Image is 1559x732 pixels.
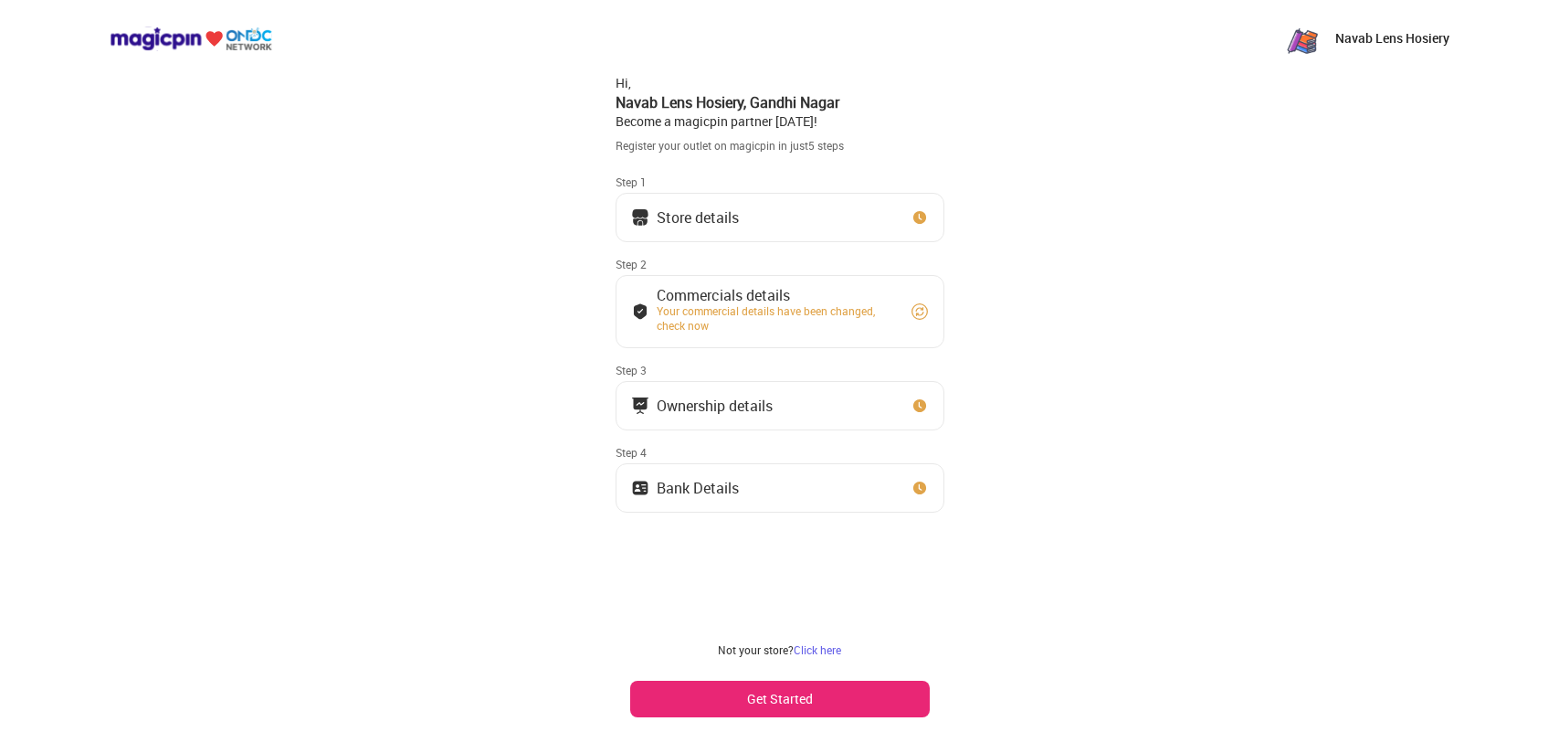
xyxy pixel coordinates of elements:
a: Click here [794,642,841,657]
img: ownership_icon.37569ceb.svg [631,479,649,497]
button: Commercials detailsYour commercial details have been changed, check now [616,275,944,348]
div: Step 2 [616,257,944,271]
img: clock_icon_new.67dbf243.svg [911,397,929,415]
button: Ownership details [616,381,944,430]
img: storeIcon.9b1f7264.svg [631,208,649,227]
img: clock_icon_new.67dbf243.svg [911,208,929,227]
div: Commercials details [657,291,894,300]
div: Navab Lens Hosiery , Gandhi Nagar [616,92,944,112]
p: Navab Lens Hosiery [1335,29,1449,48]
img: commercials_icon.983f7837.svg [631,397,649,415]
div: Step 4 [616,445,944,460]
div: Store details [657,213,739,222]
button: Get Started [630,681,930,717]
div: Register your outlet on magicpin in just 5 steps [616,138,944,154]
span: Not your store? [718,642,794,657]
div: Hi, Become a magicpin partner [DATE]! [616,74,944,131]
img: zN8eeJ7_1yFC7u6ROh_yaNnuSMByXp4ytvKet0ObAKR-3G77a2RQhNqTzPi8_o_OMQ7Yu_PgX43RpeKyGayj_rdr-Pw [1284,20,1321,57]
img: ondc-logo-new-small.8a59708e.svg [110,27,272,51]
button: Store details [616,193,944,242]
button: Bank Details [616,463,944,513]
img: clock_icon_new.67dbf243.svg [911,479,929,497]
div: Bank Details [657,483,739,493]
div: Step 1 [616,175,944,189]
div: Step 3 [616,363,944,377]
img: bank_details_tick.fdc3558c.svg [631,302,649,321]
img: refresh_circle.10b5a287.svg [911,302,929,321]
div: Your commercial details have been changed, check now [657,303,894,333]
div: Ownership details [657,401,773,410]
